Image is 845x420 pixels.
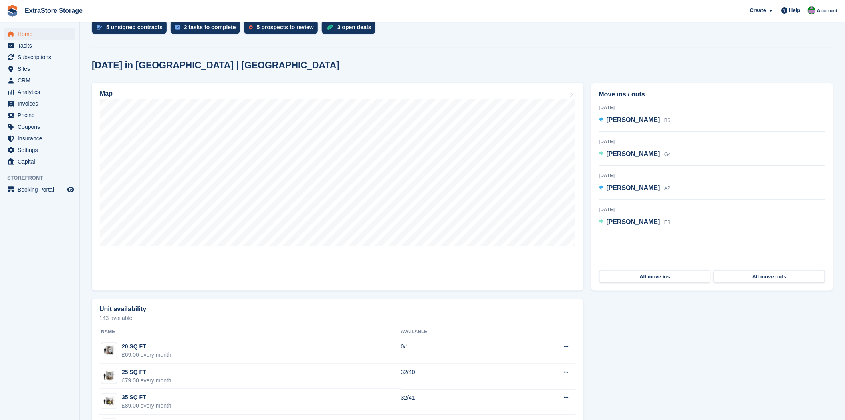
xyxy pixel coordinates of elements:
div: £79.00 every month [122,376,171,385]
span: Booking Portal [18,184,65,195]
p: 143 available [99,315,576,321]
img: task-75834270c22a3079a89374b754ae025e5fb1db73e45f91037f5363f120a921f8.svg [175,25,180,30]
a: 2 tasks to complete [171,20,244,38]
div: 5 unsigned contracts [106,24,163,30]
span: G4 [664,152,671,157]
span: Coupons [18,121,65,132]
span: Capital [18,156,65,167]
th: Name [99,326,401,338]
span: [PERSON_NAME] [607,218,660,225]
a: menu [4,133,75,144]
span: E8 [664,220,670,225]
span: Analytics [18,86,65,98]
img: Grant Daniel [808,6,816,14]
a: menu [4,63,75,74]
a: 3 open deals [322,20,379,38]
div: 3 open deals [337,24,371,30]
h2: Map [100,90,113,97]
a: All move ins [599,270,711,283]
span: Account [817,7,838,15]
a: menu [4,40,75,51]
a: menu [4,184,75,195]
span: Sites [18,63,65,74]
span: Home [18,28,65,40]
a: menu [4,110,75,121]
a: menu [4,98,75,109]
span: Insurance [18,133,65,144]
a: menu [4,75,75,86]
a: menu [4,156,75,167]
a: 5 unsigned contracts [92,20,171,38]
div: £69.00 every month [122,351,171,359]
div: 20 SQ FT [122,342,171,351]
a: menu [4,121,75,132]
h2: Unit availability [99,306,146,313]
span: A2 [664,186,670,191]
h2: [DATE] in [GEOGRAPHIC_DATA] | [GEOGRAPHIC_DATA] [92,60,339,71]
a: menu [4,28,75,40]
a: menu [4,86,75,98]
div: 25 SQ FT [122,368,171,376]
span: Create [750,6,766,14]
img: stora-icon-8386f47178a22dfd0bd8f6a31ec36ba5ce8667c1dd55bd0f319d3a0aa187defe.svg [6,5,18,17]
span: Storefront [7,174,79,182]
a: [PERSON_NAME] A2 [599,183,670,194]
img: 25-sqft-unit.jpg [101,370,117,382]
a: menu [4,144,75,156]
div: 5 prospects to review [257,24,314,30]
div: [DATE] [599,138,825,145]
img: deal-1b604bf984904fb50ccaf53a9ad4b4a5d6e5aea283cecdc64d6e3604feb123c2.svg [327,24,333,30]
div: 2 tasks to complete [184,24,236,30]
img: 35-sqft-unit.jpg [101,396,117,407]
a: [PERSON_NAME] G4 [599,149,671,160]
a: [PERSON_NAME] B6 [599,115,670,126]
img: 20-sqft-unit.jpg [101,345,117,356]
span: Settings [18,144,65,156]
img: prospect-51fa495bee0391a8d652442698ab0144808aea92771e9ea1ae160a38d050c398.svg [249,25,253,30]
img: contract_signature_icon-13c848040528278c33f63329250d36e43548de30e8caae1d1a13099fd9432cc5.svg [97,25,102,30]
div: [DATE] [599,172,825,179]
div: 35 SQ FT [122,393,171,402]
a: All move outs [714,270,825,283]
span: Pricing [18,110,65,121]
span: [PERSON_NAME] [607,184,660,191]
td: 32/41 [401,389,508,415]
a: 5 prospects to review [244,20,322,38]
span: [PERSON_NAME] [607,150,660,157]
span: Tasks [18,40,65,51]
div: £89.00 every month [122,402,171,410]
span: Invoices [18,98,65,109]
h2: Move ins / outs [599,90,825,99]
a: ExtraStore Storage [22,4,86,17]
span: [PERSON_NAME] [607,116,660,123]
div: [DATE] [599,206,825,213]
td: 32/40 [401,364,508,390]
span: Help [789,6,801,14]
span: Subscriptions [18,52,65,63]
a: Map [92,83,583,291]
div: [DATE] [599,104,825,111]
td: 0/1 [401,338,508,364]
a: menu [4,52,75,63]
span: CRM [18,75,65,86]
a: [PERSON_NAME] E8 [599,217,670,228]
th: Available [401,326,508,338]
span: B6 [664,118,670,123]
a: Preview store [66,185,75,194]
